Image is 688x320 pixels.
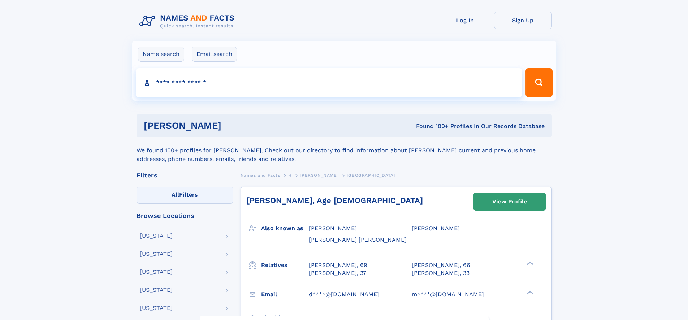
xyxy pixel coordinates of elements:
span: [PERSON_NAME] [300,173,338,178]
a: [PERSON_NAME], 33 [412,269,470,277]
a: [PERSON_NAME], Age [DEMOGRAPHIC_DATA] [247,196,423,205]
span: [GEOGRAPHIC_DATA] [347,173,395,178]
a: [PERSON_NAME] [300,171,338,180]
div: [US_STATE] [140,305,173,311]
a: Names and Facts [241,171,280,180]
div: [US_STATE] [140,233,173,239]
h3: Also known as [261,222,309,234]
input: search input [136,68,523,97]
label: Email search [192,47,237,62]
a: [PERSON_NAME], 37 [309,269,366,277]
button: Search Button [525,68,552,97]
h3: Email [261,288,309,301]
a: Sign Up [494,12,552,29]
div: [US_STATE] [140,251,173,257]
div: Browse Locations [137,212,233,219]
label: Filters [137,187,233,204]
a: View Profile [474,193,545,210]
div: [US_STATE] [140,287,173,293]
div: Filters [137,172,233,179]
a: [PERSON_NAME], 69 [309,261,367,269]
div: [US_STATE] [140,269,173,275]
span: [PERSON_NAME] [PERSON_NAME] [309,236,407,243]
span: [PERSON_NAME] [412,225,460,232]
div: We found 100+ profiles for [PERSON_NAME]. Check out our directory to find information about [PERS... [137,137,552,163]
a: Log In [436,12,494,29]
div: ❯ [525,290,534,295]
div: ❯ [525,261,534,266]
span: H [288,173,292,178]
h3: Relatives [261,259,309,271]
div: Found 100+ Profiles In Our Records Database [319,122,545,130]
span: [PERSON_NAME] [309,225,357,232]
img: Logo Names and Facts [137,12,241,31]
a: [PERSON_NAME], 66 [412,261,470,269]
a: H [288,171,292,180]
h1: [PERSON_NAME] [144,121,319,130]
span: All [172,191,179,198]
label: Name search [138,47,184,62]
div: View Profile [492,193,527,210]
